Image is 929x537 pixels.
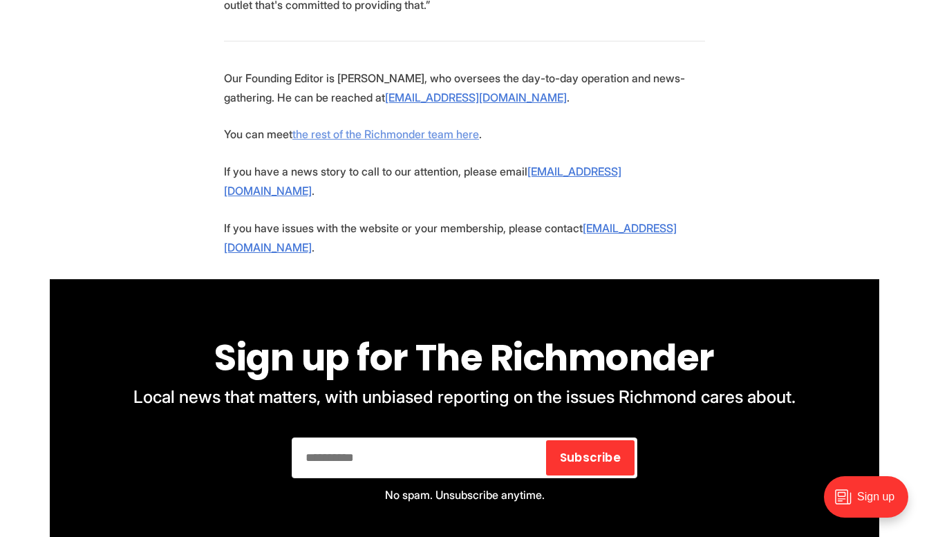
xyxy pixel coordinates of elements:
[224,218,705,257] p: If you have issues with the website or your membership, please contact .
[385,488,545,502] span: No spam. Unsubscribe anytime.
[133,386,796,407] span: Local news that matters, with unbiased reporting on the issues Richmond cares about.
[224,221,677,254] a: [EMAIL_ADDRESS][DOMAIN_NAME]
[214,332,714,383] span: Sign up for The Richmonder
[292,127,479,141] a: the rest of the Richmonder team here
[224,68,705,107] p: Our Founding Editor is [PERSON_NAME], who oversees the day-to-day operation and news-gathering. H...
[385,91,567,104] a: [EMAIL_ADDRESS][DOMAIN_NAME]
[224,124,705,144] p: You can meet .
[224,162,705,200] p: If you have a news story to call to our attention, please email .
[224,164,621,198] a: [EMAIL_ADDRESS][DOMAIN_NAME]
[812,469,929,537] iframe: portal-trigger
[560,452,621,464] span: Subscribe
[546,440,635,475] button: Subscribe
